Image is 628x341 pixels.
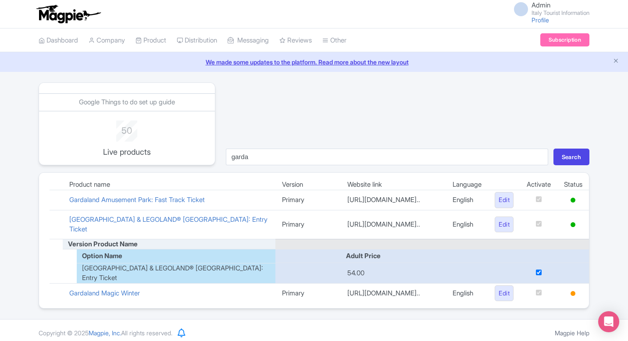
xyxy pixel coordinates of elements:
div: Option Name [77,251,275,261]
span: Admin [532,1,550,9]
a: Magpie Help [555,329,589,337]
a: We made some updates to the platform. Read more about the new layout [5,57,623,67]
a: Gardaland Amusement Park: Fast Track Ticket [69,195,205,204]
span: Version Product Name [63,240,138,248]
button: Search [553,149,589,165]
td: Status [557,180,589,190]
a: Distribution [177,28,217,53]
td: Primary [275,210,341,239]
td: Primary [275,190,341,210]
button: Close announcement [613,57,619,67]
td: [URL][DOMAIN_NAME].. [341,190,446,210]
div: Copyright © 2025 All rights reserved. [33,328,178,337]
a: [GEOGRAPHIC_DATA] & LEGOLAND® [GEOGRAPHIC_DATA]: Entry Ticket [69,215,268,234]
span: [GEOGRAPHIC_DATA] & LEGOLAND® [GEOGRAPHIC_DATA]: Entry Ticket [82,263,275,283]
span: Adult Price [341,252,381,260]
td: English [446,210,488,239]
td: [URL][DOMAIN_NAME].. [341,210,446,239]
td: Website link [341,180,446,190]
input: Search... [226,149,548,165]
a: Dashboard [39,28,78,53]
a: Messaging [228,28,269,53]
td: Language [446,180,488,190]
a: Edit [495,217,514,233]
a: Subscription [540,33,589,46]
small: Italy Tourist Information [532,10,589,16]
td: English [446,283,488,303]
a: Profile [532,16,549,24]
p: Live products [91,146,163,158]
a: Gardaland Magic Winter [69,289,140,297]
a: Company [89,28,125,53]
a: Admin Italy Tourist Information [509,2,589,16]
img: logo-ab69f6fb50320c5b225c76a69d11143b.png [34,4,102,24]
a: Product [136,28,166,53]
a: Edit [495,192,514,208]
a: Other [322,28,346,53]
span: Magpie, Inc. [89,329,121,337]
td: [URL][DOMAIN_NAME].. [341,283,446,303]
td: English [446,190,488,210]
div: 50 [91,121,163,137]
td: 54.00 [341,263,446,284]
td: Product name [63,180,275,190]
div: Open Intercom Messenger [598,311,619,332]
a: Reviews [279,28,312,53]
a: Google Things to do set up guide [79,98,175,106]
td: Version [275,180,341,190]
td: Activate [520,180,557,190]
td: Primary [275,283,341,303]
a: Edit [495,285,514,302]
